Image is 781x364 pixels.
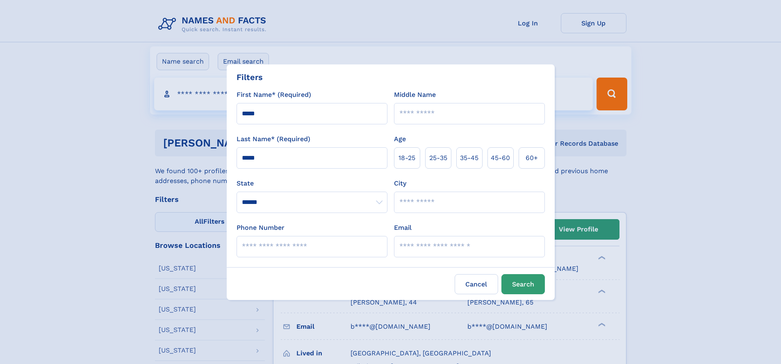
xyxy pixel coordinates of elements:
label: City [394,179,406,188]
label: Cancel [455,274,498,294]
span: 25‑35 [429,153,447,163]
span: 18‑25 [398,153,415,163]
label: State [237,179,387,188]
label: First Name* (Required) [237,90,311,100]
label: Last Name* (Required) [237,134,310,144]
span: 35‑45 [460,153,478,163]
label: Email [394,223,412,233]
span: 60+ [526,153,538,163]
label: Middle Name [394,90,436,100]
span: 45‑60 [491,153,510,163]
button: Search [501,274,545,294]
div: Filters [237,71,263,83]
label: Age [394,134,406,144]
label: Phone Number [237,223,285,233]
